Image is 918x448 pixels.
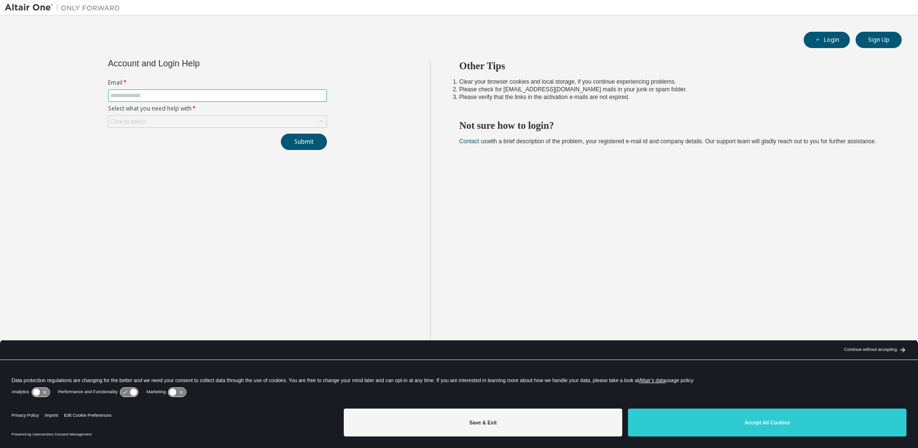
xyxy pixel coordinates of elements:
[856,32,902,48] button: Sign Up
[108,60,283,67] div: Account and Login Help
[108,79,327,87] label: Email
[109,116,326,127] div: Click to select
[459,93,885,101] li: Please verify that the links in the activation e-mails are not expired.
[108,105,327,112] label: Select what you need help with
[5,3,125,12] img: Altair One
[459,86,885,93] li: Please check for [EMAIL_ADDRESS][DOMAIN_NAME] mails in your junk or spam folder.
[459,138,876,145] span: with a brief description of the problem, your registered e-mail id and company details. Our suppo...
[459,60,885,72] h2: Other Tips
[110,118,146,125] div: Click to select
[459,138,487,145] a: Contact us
[804,32,850,48] button: Login
[459,119,885,132] h2: Not sure how to login?
[281,134,327,150] button: Submit
[459,78,885,86] li: Clear your browser cookies and local storage, if you continue experiencing problems.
